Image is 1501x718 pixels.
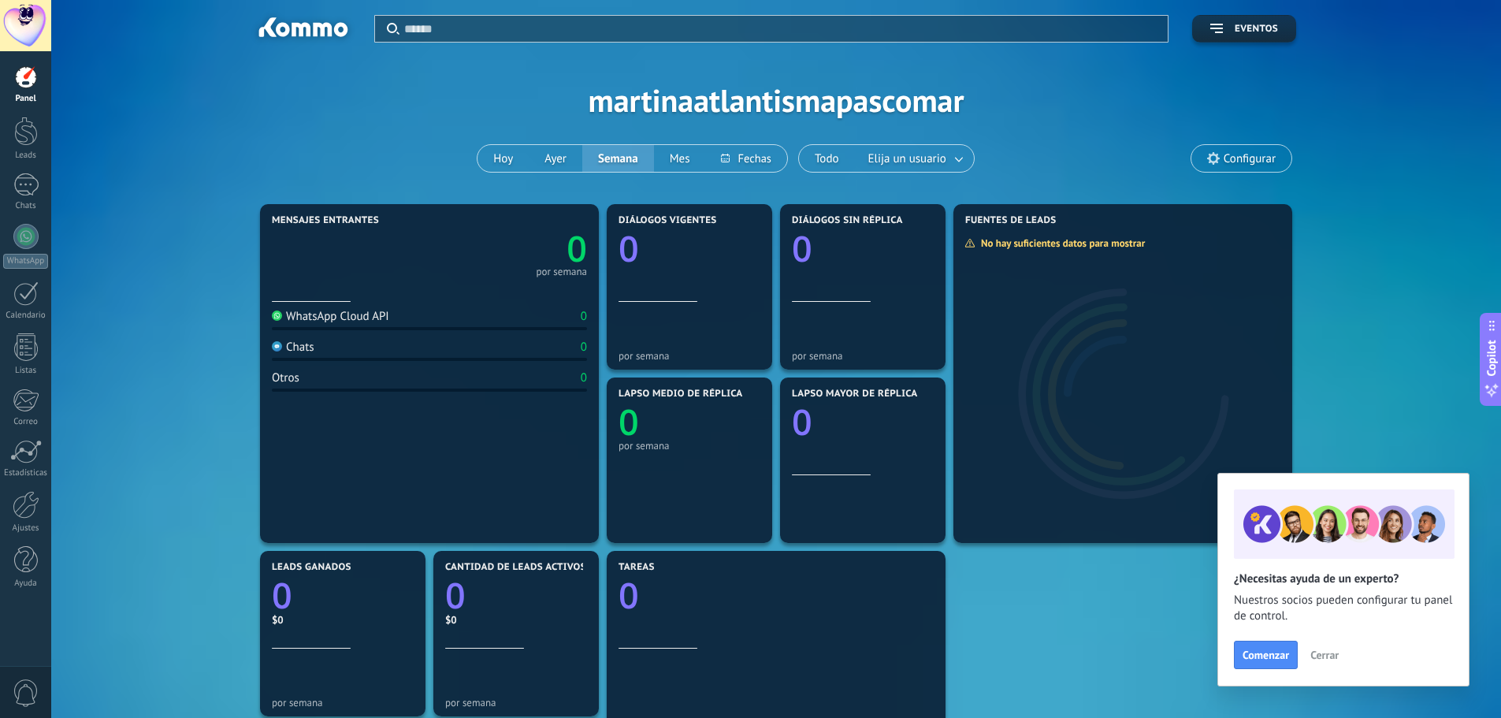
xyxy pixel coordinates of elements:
div: WhatsApp Cloud API [272,309,389,324]
div: Chats [3,201,49,211]
text: 0 [567,225,587,273]
button: Ayer [529,145,582,172]
span: Mensajes entrantes [272,215,379,226]
div: Chats [272,340,314,355]
div: $0 [272,613,414,627]
div: Panel [3,94,49,104]
span: Nuestros socios pueden configurar tu panel de control. [1234,593,1453,624]
text: 0 [792,398,812,446]
div: Leads [3,151,49,161]
text: 0 [272,571,292,619]
div: Correo [3,417,49,427]
a: 0 [619,571,934,619]
button: Hoy [477,145,529,172]
button: Semana [582,145,654,172]
div: 0 [581,370,587,385]
a: 0 [272,571,414,619]
div: 0 [581,309,587,324]
div: por semana [445,697,587,709]
span: Cantidad de leads activos [445,562,586,573]
button: Todo [799,145,855,172]
div: $0 [445,613,587,627]
a: 0 [429,225,587,273]
span: Lapso mayor de réplica [792,389,917,400]
text: 0 [445,571,466,619]
div: 0 [581,340,587,355]
div: Estadísticas [3,468,49,478]
span: Eventos [1235,24,1278,35]
text: 0 [619,398,639,446]
div: Otros [272,370,299,385]
span: Copilot [1484,340,1499,376]
text: 0 [619,225,639,273]
div: por semana [792,350,934,362]
text: 0 [792,225,812,273]
button: Cerrar [1303,643,1346,667]
div: Ajustes [3,523,49,534]
div: por semana [619,440,760,452]
a: 0 [445,571,587,619]
img: Chats [272,341,282,352]
span: Cerrar [1310,649,1339,660]
span: Diálogos vigentes [619,215,717,226]
span: Lapso medio de réplica [619,389,743,400]
div: por semana [536,268,587,276]
div: WhatsApp [3,254,48,269]
span: Leads ganados [272,562,351,573]
text: 0 [619,571,639,619]
span: Comenzar [1243,649,1289,660]
span: Diálogos sin réplica [792,215,903,226]
button: Elija un usuario [855,145,974,172]
div: No hay suficientes datos para mostrar [964,236,1156,250]
div: por semana [619,350,760,362]
div: Calendario [3,311,49,321]
span: Elija un usuario [865,148,949,169]
img: WhatsApp Cloud API [272,311,282,321]
span: Tareas [619,562,655,573]
div: por semana [272,697,414,709]
button: Comenzar [1234,641,1298,669]
button: Fechas [705,145,786,172]
h2: ¿Necesitas ayuda de un experto? [1234,571,1453,586]
span: Configurar [1224,152,1276,166]
span: Fuentes de leads [965,215,1057,226]
button: Mes [654,145,706,172]
button: Eventos [1192,15,1296,43]
div: Ayuda [3,578,49,589]
div: Listas [3,366,49,376]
